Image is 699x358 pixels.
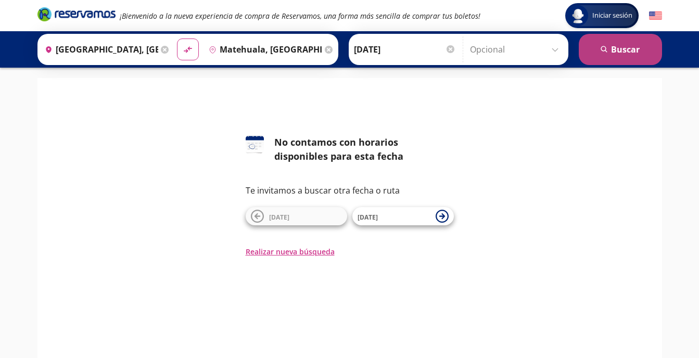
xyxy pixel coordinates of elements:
[269,213,289,222] span: [DATE]
[246,207,347,225] button: [DATE]
[120,11,480,21] em: ¡Bienvenido a la nueva experiencia de compra de Reservamos, una forma más sencilla de comprar tus...
[352,207,454,225] button: [DATE]
[470,36,563,62] input: Opcional
[37,6,116,22] i: Brand Logo
[588,10,637,21] span: Iniciar sesión
[205,36,322,62] input: Buscar Destino
[41,36,158,62] input: Buscar Origen
[649,9,662,22] button: English
[37,6,116,25] a: Brand Logo
[246,184,454,197] p: Te invitamos a buscar otra fecha o ruta
[274,135,454,163] div: No contamos con horarios disponibles para esta fecha
[354,36,456,62] input: Elegir Fecha
[358,213,378,222] span: [DATE]
[579,34,662,65] button: Buscar
[246,246,335,257] button: Realizar nueva búsqueda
